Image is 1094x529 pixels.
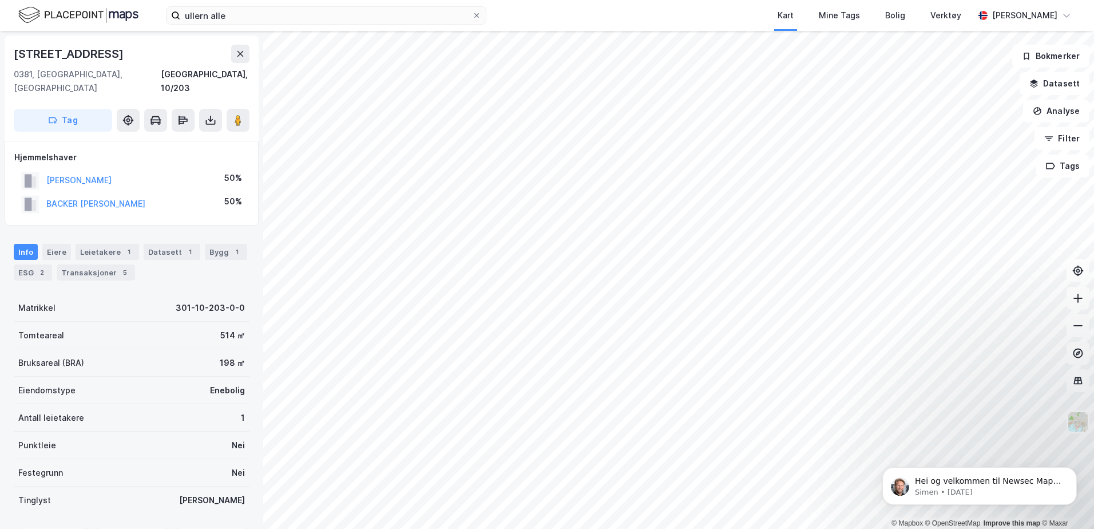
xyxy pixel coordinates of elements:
[180,7,472,24] input: Søk på adresse, matrikkel, gårdeiere, leietakere eller personer
[18,329,64,342] div: Tomteareal
[18,466,63,480] div: Festegrunn
[14,109,112,132] button: Tag
[14,45,126,63] div: [STREET_ADDRESS]
[205,244,247,260] div: Bygg
[42,244,71,260] div: Eiere
[891,519,923,527] a: Mapbox
[161,68,249,95] div: [GEOGRAPHIC_DATA], 10/203
[1067,411,1089,433] img: Z
[1036,155,1089,177] button: Tags
[984,519,1040,527] a: Improve this map
[176,301,245,315] div: 301-10-203-0-0
[1023,100,1089,123] button: Analyse
[119,267,130,278] div: 5
[18,411,84,425] div: Antall leietakere
[14,264,52,281] div: ESG
[18,301,56,315] div: Matrikkel
[144,244,200,260] div: Datasett
[232,466,245,480] div: Nei
[241,411,245,425] div: 1
[778,9,794,22] div: Kart
[1012,45,1089,68] button: Bokmerker
[992,9,1057,22] div: [PERSON_NAME]
[36,267,47,278] div: 2
[76,244,139,260] div: Leietakere
[123,246,134,258] div: 1
[14,151,249,164] div: Hjemmelshaver
[232,439,245,452] div: Nei
[925,519,981,527] a: OpenStreetMap
[231,246,243,258] div: 1
[57,264,135,281] div: Transaksjoner
[1034,127,1089,150] button: Filter
[819,9,860,22] div: Mine Tags
[184,246,196,258] div: 1
[224,171,242,185] div: 50%
[18,5,138,25] img: logo.f888ab2527a4732fd821a326f86c7f29.svg
[179,494,245,507] div: [PERSON_NAME]
[220,329,245,342] div: 514 ㎡
[14,244,38,260] div: Info
[210,384,245,397] div: Enebolig
[930,9,961,22] div: Verktøy
[885,9,905,22] div: Bolig
[18,494,51,507] div: Tinglyst
[18,439,56,452] div: Punktleie
[14,68,161,95] div: 0381, [GEOGRAPHIC_DATA], [GEOGRAPHIC_DATA]
[18,384,76,397] div: Eiendomstype
[1020,72,1089,95] button: Datasett
[18,356,84,370] div: Bruksareal (BRA)
[220,356,245,370] div: 198 ㎡
[224,195,242,208] div: 50%
[865,443,1094,523] iframe: Intercom notifications message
